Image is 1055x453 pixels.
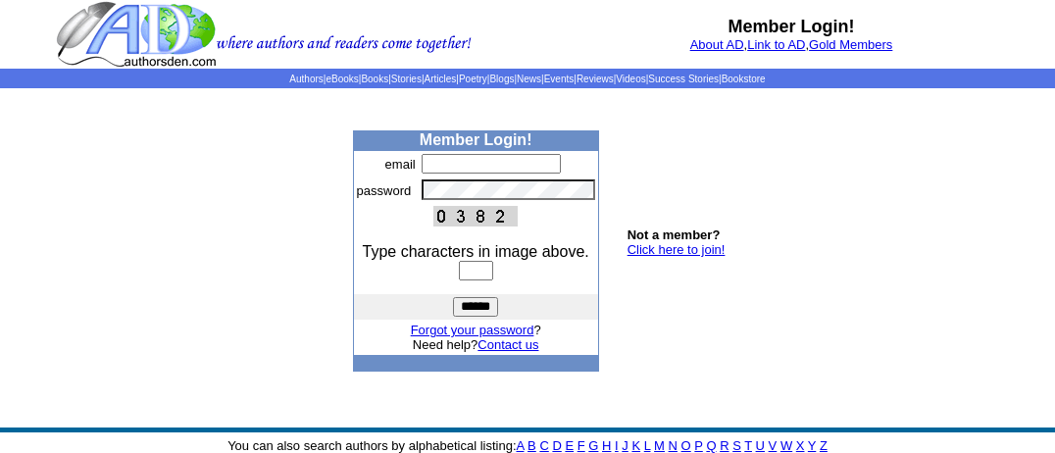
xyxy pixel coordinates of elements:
a: T [744,438,752,453]
a: Stories [391,74,422,84]
font: , , [690,37,893,52]
a: D [552,438,561,453]
a: Bookstore [722,74,766,84]
a: About AD [690,37,744,52]
a: E [565,438,574,453]
a: Videos [616,74,645,84]
a: W [780,438,792,453]
a: Contact us [477,337,538,352]
a: O [681,438,691,453]
a: Z [820,438,828,453]
a: B [527,438,536,453]
a: K [631,438,640,453]
font: email [385,157,416,172]
a: Blogs [489,74,514,84]
font: ? [411,323,541,337]
a: R [720,438,728,453]
a: Authors [289,74,323,84]
b: Member Login! [728,17,855,36]
a: Q [706,438,716,453]
a: V [769,438,778,453]
a: Poetry [459,74,487,84]
b: Not a member? [628,227,721,242]
a: F [578,438,585,453]
a: L [644,438,651,453]
font: Type characters in image above. [363,243,589,260]
font: password [357,183,412,198]
a: Reviews [577,74,614,84]
a: Events [544,74,575,84]
img: This Is CAPTCHA Image [433,206,518,226]
a: P [694,438,702,453]
a: Forgot your password [411,323,534,337]
a: Gold Members [809,37,892,52]
a: H [602,438,611,453]
a: M [654,438,665,453]
a: Click here to join! [628,242,726,257]
a: eBooks [326,74,358,84]
b: Member Login! [420,131,532,148]
a: Books [361,74,388,84]
span: | | | | | | | | | | | | [289,74,765,84]
a: News [517,74,541,84]
a: A [517,438,525,453]
a: S [732,438,741,453]
a: X [796,438,805,453]
a: J [622,438,628,453]
a: I [615,438,619,453]
a: Y [808,438,816,453]
a: G [588,438,598,453]
a: Articles [425,74,457,84]
a: Success Stories [648,74,719,84]
a: U [756,438,765,453]
a: C [539,438,548,453]
a: Link to AD [747,37,805,52]
font: Need help? [413,337,539,352]
a: N [669,438,678,453]
font: You can also search authors by alphabetical listing: [227,438,828,453]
